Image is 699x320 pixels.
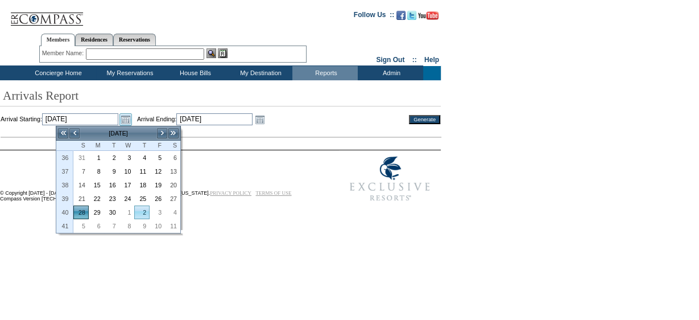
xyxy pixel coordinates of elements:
th: Sunday [73,141,89,151]
td: Monday, September 29, 2025 [89,206,104,219]
a: 19 [150,179,164,191]
td: Tuesday, October 07, 2025 [104,219,119,233]
td: Sunday, September 07, 2025 [73,165,89,178]
a: 30 [105,206,119,219]
a: < [69,128,80,139]
a: << [57,128,69,139]
td: Tuesday, September 30, 2025 [104,206,119,219]
a: 23 [105,192,119,205]
td: Friday, September 19, 2025 [150,178,165,192]
td: House Bills [162,66,227,80]
td: My Destination [227,66,292,80]
th: 38 [56,178,73,192]
a: 15 [89,179,104,191]
a: > [156,128,168,139]
a: 5 [150,151,164,164]
td: Saturday, September 06, 2025 [165,151,180,165]
a: 10 [150,220,164,232]
a: Subscribe to our YouTube Channel [418,14,439,21]
a: 7 [105,220,119,232]
a: Reservations [113,34,156,46]
td: Thursday, September 04, 2025 [134,151,150,165]
td: My Reservations [96,66,162,80]
td: Wednesday, September 24, 2025 [119,192,135,206]
th: Tuesday [104,141,119,151]
td: Friday, September 26, 2025 [150,192,165,206]
a: 11 [166,220,180,232]
td: Monday, September 08, 2025 [89,165,104,178]
a: 11 [135,165,149,178]
td: Wednesday, October 01, 2025 [119,206,135,219]
a: 21 [74,192,88,205]
td: Tuesday, September 09, 2025 [104,165,119,178]
a: 12 [150,165,164,178]
img: View [206,48,216,58]
td: Arrival Starting: Arrival Ending: [1,113,394,126]
a: 5 [74,220,88,232]
img: Subscribe to our YouTube Channel [418,11,439,20]
td: Reports [292,66,358,80]
img: Exclusive Resorts [339,150,441,207]
td: Admin [358,66,423,80]
a: Open the calendar popup. [119,113,132,126]
th: Friday [150,141,165,151]
td: Saturday, October 11, 2025 [165,219,180,233]
a: 8 [89,165,104,178]
a: 28 [74,206,88,219]
a: 22 [89,192,104,205]
a: 25 [135,192,149,205]
a: 4 [135,151,149,164]
td: Tuesday, September 16, 2025 [104,178,119,192]
td: Thursday, September 11, 2025 [134,165,150,178]
th: 37 [56,165,73,178]
td: Saturday, October 04, 2025 [165,206,180,219]
td: Sunday, October 05, 2025 [73,219,89,233]
img: Become our fan on Facebook [396,11,406,20]
td: Concierge Home [18,66,96,80]
img: Follow us on Twitter [407,11,416,20]
td: Thursday, September 18, 2025 [134,178,150,192]
div: Member Name: [42,48,86,58]
td: Monday, September 22, 2025 [89,192,104,206]
input: Generate [409,115,440,124]
span: :: [412,56,417,64]
a: 9 [105,165,119,178]
td: Thursday, September 25, 2025 [134,192,150,206]
td: Monday, September 01, 2025 [89,151,104,165]
td: Saturday, September 20, 2025 [165,178,180,192]
a: Sign Out [376,56,404,64]
td: Thursday, October 02, 2025 [134,206,150,219]
a: 17 [120,179,134,191]
a: 14 [74,179,88,191]
td: Friday, September 05, 2025 [150,151,165,165]
img: Compass Home [10,3,84,26]
th: 40 [56,206,73,219]
td: Monday, October 06, 2025 [89,219,104,233]
td: Friday, October 10, 2025 [150,219,165,233]
td: Wednesday, October 08, 2025 [119,219,135,233]
a: PRIVACY POLICY [210,190,251,196]
td: Sunday, September 21, 2025 [73,192,89,206]
th: Saturday [165,141,180,151]
a: 20 [166,179,180,191]
a: 8 [120,220,134,232]
a: 1 [120,206,134,219]
td: Friday, October 03, 2025 [150,206,165,219]
th: 41 [56,219,73,233]
a: 2 [105,151,119,164]
th: 39 [56,192,73,206]
td: Wednesday, September 17, 2025 [119,178,135,192]
a: 6 [166,151,180,164]
a: 6 [89,220,104,232]
a: 24 [120,192,134,205]
td: [DATE] [80,127,156,140]
a: 29 [89,206,104,219]
td: Sunday, August 31, 2025 [73,151,89,165]
a: 26 [150,192,164,205]
td: Sunday, September 14, 2025 [73,178,89,192]
a: 3 [150,206,164,219]
a: 2 [135,206,149,219]
td: Follow Us :: [354,10,394,23]
a: Become our fan on Facebook [396,14,406,21]
th: 36 [56,151,73,165]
